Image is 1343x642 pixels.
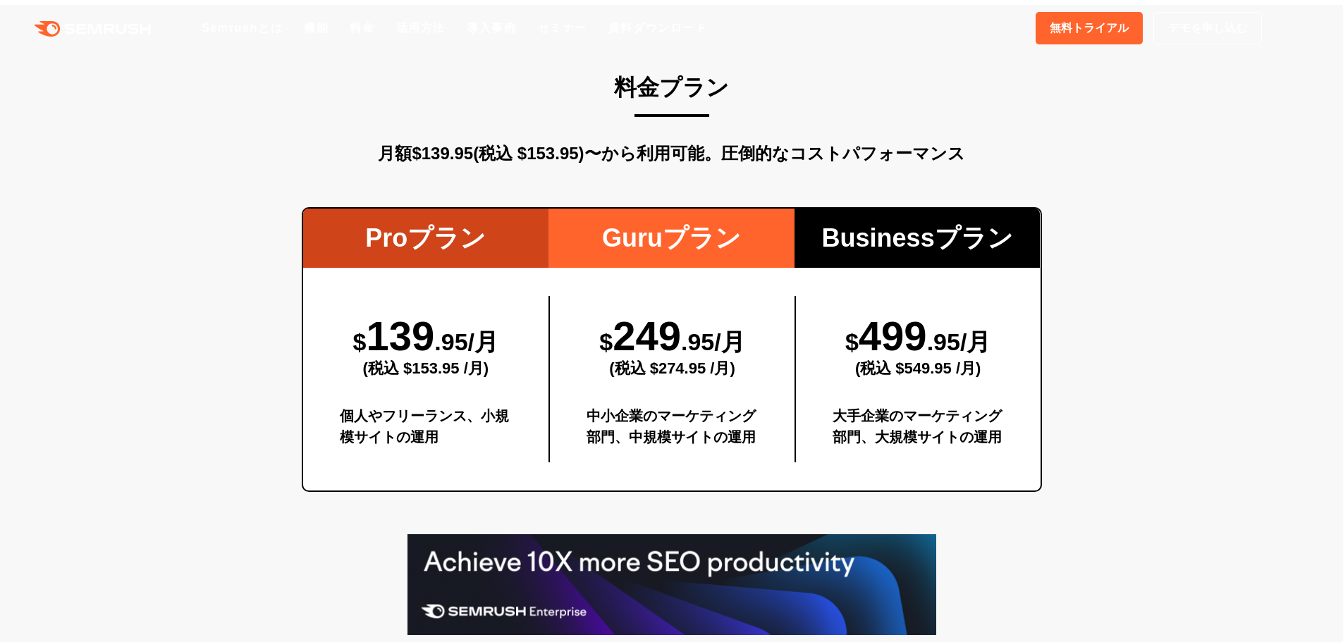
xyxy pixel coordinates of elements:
[304,22,329,34] a: 機能
[353,328,367,355] span: $
[340,343,513,393] div: (税込 $153.95 /月)
[833,296,1004,393] div: 499
[833,405,1004,462] div: 大手企業のマーケティング部門、大規模サイトの運用
[434,328,498,355] span: .95/月
[350,22,374,34] a: 料金
[1050,19,1129,37] span: 無料トライアル
[587,343,758,393] div: (税込 $274.95 /月)
[599,328,613,355] span: $
[202,22,283,34] a: Semrushとは
[587,405,758,462] div: 中小企業のマーケティング部門、中規模サイトの運用
[587,296,758,393] div: 249
[302,68,1042,106] h3: 料金プラン
[845,328,859,355] span: $
[833,343,1004,393] div: (税込 $549.95 /月)
[467,22,516,34] a: 導入事例
[396,22,446,34] a: 活用方法
[795,209,1041,268] div: Businessプラン
[303,209,549,268] div: Proプラン
[302,141,1042,166] div: 月額$139.95(税込 $153.95)〜から利用可能。圧倒的なコストパフォーマンス
[1168,19,1247,37] span: デモを申し込む
[548,209,795,268] div: Guruプラン
[1153,12,1262,44] a: デモを申し込む
[340,405,513,462] div: 個人やフリーランス、小規模サイトの運用
[927,328,991,355] span: .95/月
[608,22,708,34] a: 資料ダウンロード
[537,22,587,34] a: セミナー
[1036,12,1143,44] a: 無料トライアル
[681,328,745,355] span: .95/月
[340,296,513,393] div: 139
